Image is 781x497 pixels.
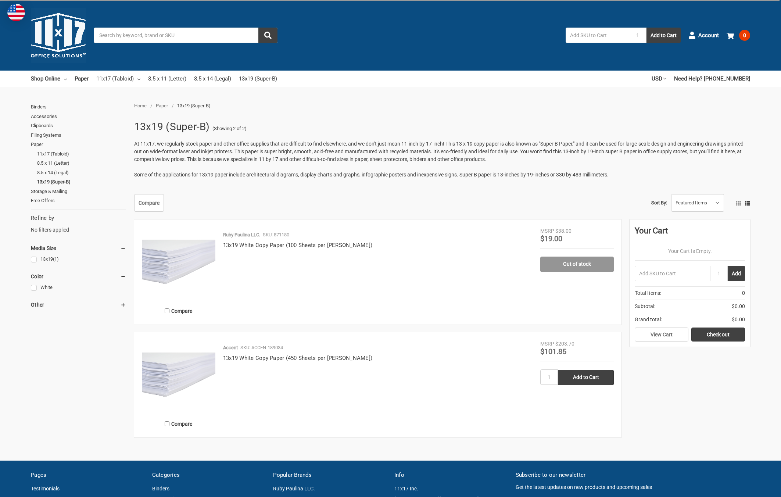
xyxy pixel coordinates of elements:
[31,140,126,149] a: Paper
[540,340,554,348] div: MSRP
[31,121,126,130] a: Clipboards
[516,471,750,479] h5: Subscribe to our newsletter
[652,71,666,87] a: USD
[31,471,144,479] h5: Pages
[96,71,140,87] a: 11x17 (Tabloid)
[31,130,126,140] a: Filing Systems
[240,344,283,351] p: SKU: ACCEN-189034
[273,471,387,479] h5: Popular Brands
[37,177,126,187] a: 13x19 (Super-B)
[31,102,126,112] a: Binders
[727,26,750,45] a: 0
[194,71,231,87] a: 8.5 x 14 (Legal)
[635,225,745,242] div: Your Cart
[7,4,25,21] img: duty and tax information for United States
[37,149,126,159] a: 11x17 (Tabloid)
[177,103,211,108] span: 13x19 (Super-B)
[134,172,609,178] span: Some of the applications for 13x19 paper include architectural diagrams, display charts and graph...
[31,254,126,264] a: 13x19
[742,289,745,297] span: 0
[31,196,126,205] a: Free Offers
[31,300,126,309] h5: Other
[555,341,574,347] span: $203.70
[540,257,614,272] a: Out of stock
[152,471,266,479] h5: Categories
[555,228,572,234] span: $38.00
[31,112,126,121] a: Accessories
[635,303,655,310] span: Subtotal:
[698,31,719,40] span: Account
[223,355,372,361] a: 13x19 White Copy Paper (450 Sheets per [PERSON_NAME])
[134,194,164,212] a: Compare
[37,168,126,178] a: 8.5 x 14 (Legal)
[31,283,126,293] a: White
[134,117,210,136] h1: 13x19 (Super-B)
[688,26,719,45] a: Account
[540,234,562,243] span: $19.00
[516,483,750,491] p: Get the latest updates on new products and upcoming sales
[31,214,126,222] h5: Refine by
[732,316,745,323] span: $0.00
[635,247,745,255] p: Your Cart Is Empty.
[165,421,169,426] input: Compare
[148,71,186,87] a: 8.5 x 11 (Letter)
[94,28,277,43] input: Search by keyword, brand or SKU
[31,486,60,491] a: Testimonials
[31,272,126,281] h5: Color
[540,227,554,235] div: MSRP
[739,30,750,41] span: 0
[156,103,168,108] a: Paper
[674,71,750,87] a: Need Help? [PHONE_NUMBER]
[720,477,781,497] iframe: Google Customer Reviews
[142,227,215,301] img: 13x19 White Copy Paper (100 Sheets per Ream)
[635,289,661,297] span: Total Items:
[152,486,169,491] a: Binders
[165,308,169,313] input: Compare
[635,266,710,281] input: Add SKU to Cart
[134,141,744,162] span: At 11x17, we regularly stock paper and other office supplies that are difficult to find elsewhere...
[635,316,662,323] span: Grand total:
[134,103,147,108] a: Home
[223,344,238,351] p: Accent
[691,328,745,342] a: Check out
[31,8,86,63] img: 11x17.com
[142,418,215,430] label: Compare
[273,486,315,491] a: Ruby Paulina LLC.
[263,231,289,239] p: SKU: 871180
[142,305,215,317] label: Compare
[558,370,614,385] input: Add to Cart
[142,340,215,414] img: 13x19 White Copy Paper (450 Sheets per Ream)
[75,71,89,87] a: Paper
[53,256,59,262] span: (1)
[728,266,745,281] button: Add
[31,187,126,196] a: Storage & Mailing
[540,347,566,356] span: $101.85
[646,28,681,43] button: Add to Cart
[31,214,126,234] div: No filters applied
[31,71,67,87] a: Shop Online
[223,242,372,248] a: 13x19 White Copy Paper (100 Sheets per [PERSON_NAME])
[239,71,277,87] a: 13x19 (Super-B)
[31,244,126,253] h5: Media Size
[223,231,260,239] p: Ruby Paulina LLC.
[212,125,247,132] span: (Showing 2 of 2)
[635,328,688,342] a: View Cart
[566,28,629,43] input: Add SKU to Cart
[37,158,126,168] a: 8.5 x 11 (Letter)
[732,303,745,310] span: $0.00
[394,471,508,479] h5: Info
[651,197,667,208] label: Sort By:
